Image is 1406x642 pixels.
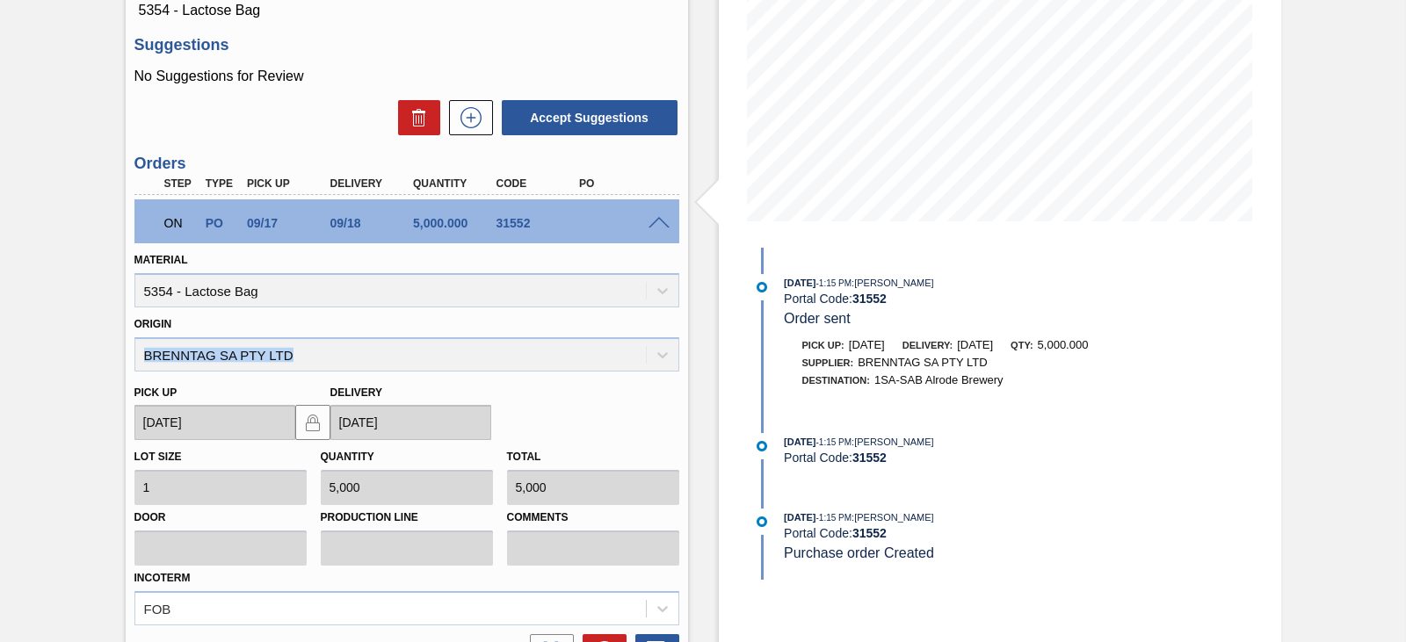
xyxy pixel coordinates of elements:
span: : [PERSON_NAME] [852,512,934,523]
div: 09/18/2025 [326,216,417,230]
label: Comments [507,505,679,530]
div: Accept Suggestions [493,98,679,137]
div: Portal Code: [784,292,1201,306]
span: Purchase order Created [784,545,934,560]
div: 09/17/2025 [243,216,334,230]
h3: Suggestions [134,36,679,54]
span: 5354 - Lactose Bag [139,3,675,18]
div: Delete Suggestions [389,100,440,135]
strong: 31552 [852,526,887,540]
div: Pick up [243,177,334,190]
img: atual [757,282,767,292]
span: Delivery: [902,340,953,350]
div: 31552 [492,216,583,230]
p: ON [164,216,198,230]
img: locked [302,412,323,433]
strong: 31552 [852,292,887,306]
label: Pick up [134,386,178,399]
button: Accept Suggestions [502,100,678,135]
span: [DATE] [784,512,815,523]
button: locked [295,405,330,440]
label: Material [134,254,188,266]
span: [DATE] [784,278,815,288]
div: Step [160,177,202,190]
span: 5,000.000 [1038,338,1089,351]
h3: Orders [134,155,679,173]
label: Lot size [134,451,182,463]
label: Delivery [330,386,383,399]
span: - 1:15 PM [816,437,852,447]
span: Destination: [802,375,870,386]
div: Purchase order [201,216,243,230]
img: atual [757,516,767,527]
label: Quantity [321,451,374,463]
label: Incoterm [134,572,191,584]
span: Pick up: [802,340,844,350]
div: Code [492,177,583,190]
div: Quantity [409,177,500,190]
span: Supplier: [802,357,854,368]
div: 5,000.000 [409,216,500,230]
div: Type [201,177,243,190]
span: - 1:15 PM [816,513,852,523]
label: Production Line [321,505,493,530]
div: PO [575,177,666,190]
label: Total [507,451,541,463]
p: No Suggestions for Review [134,69,679,84]
div: FOB [144,601,171,616]
div: Delivery [326,177,417,190]
label: Door [134,505,307,530]
span: - 1:15 PM [816,278,852,288]
div: Negotiating Order [160,204,202,242]
span: [DATE] [849,338,885,351]
span: [DATE] [784,436,815,447]
input: mm/dd/yyyy [330,405,491,440]
input: mm/dd/yyyy [134,405,295,440]
span: Order sent [784,311,851,326]
div: Portal Code: [784,526,1201,540]
label: Origin [134,318,172,330]
span: 1SA-SAB Alrode Brewery [874,373,1004,386]
img: atual [757,441,767,451]
strong: 31552 [852,451,887,465]
span: : [PERSON_NAME] [852,278,934,288]
div: Portal Code: [784,451,1201,465]
span: Qty: [1011,340,1033,350]
div: New suggestion [440,100,493,135]
span: BRENNTAG SA PTY LTD [858,356,987,369]
span: : [PERSON_NAME] [852,436,934,447]
span: [DATE] [957,338,993,351]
